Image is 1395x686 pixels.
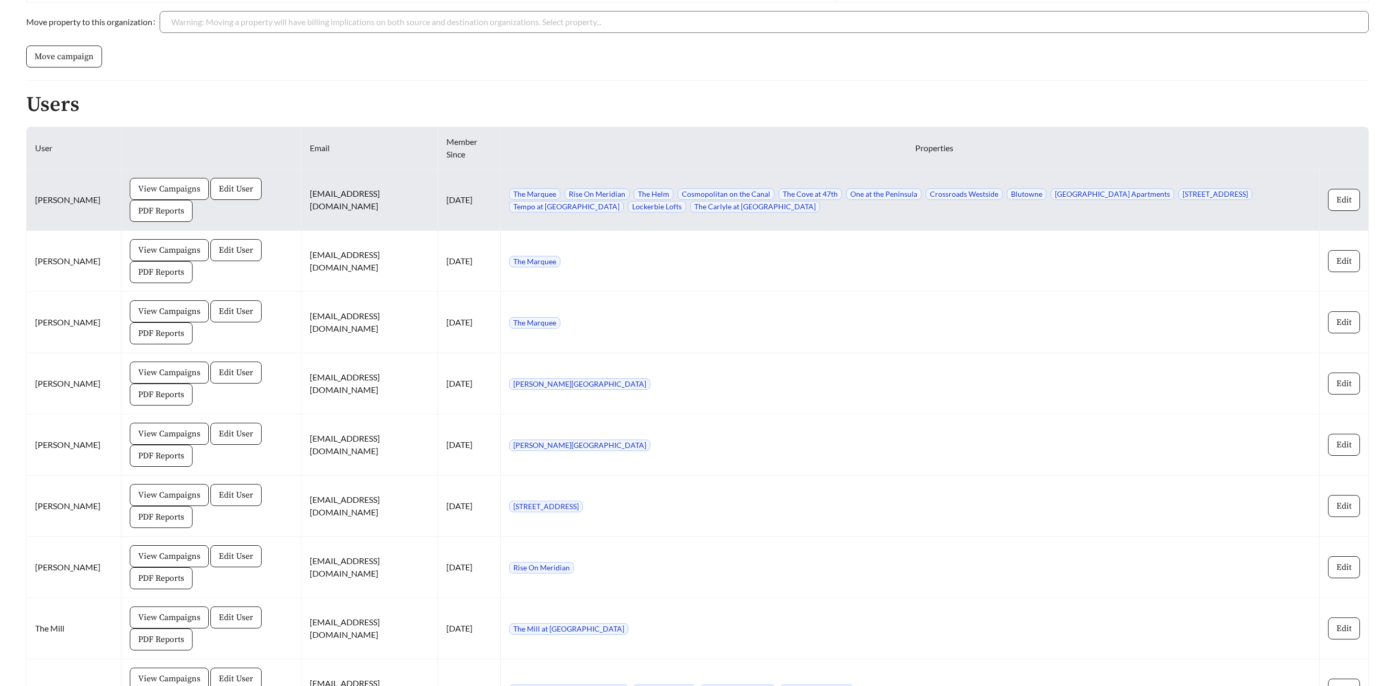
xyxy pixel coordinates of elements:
td: [DATE] [438,476,501,537]
button: PDF Reports [130,261,193,283]
span: Cosmopolitan on the Canal [678,188,774,200]
button: View Campaigns [130,423,209,445]
td: [DATE] [438,292,501,353]
span: View Campaigns [138,183,200,195]
td: The Mill [27,598,121,659]
td: [DATE] [438,170,501,231]
span: [PERSON_NAME][GEOGRAPHIC_DATA] [509,378,650,390]
a: Edit User [210,612,262,622]
span: View Campaigns [138,672,200,685]
span: Edit User [219,305,253,318]
td: [DATE] [438,598,501,659]
span: PDF Reports [138,327,184,340]
button: View Campaigns [130,484,209,506]
span: Edit [1336,438,1352,451]
span: View Campaigns [138,244,200,256]
span: PDF Reports [138,266,184,278]
td: [EMAIL_ADDRESS][DOMAIN_NAME] [301,476,438,537]
span: View Campaigns [138,366,200,379]
td: [EMAIL_ADDRESS][DOMAIN_NAME] [301,598,438,659]
span: The Helm [634,188,673,200]
span: The Carlyle at [GEOGRAPHIC_DATA] [690,201,820,212]
td: [PERSON_NAME] [27,170,121,231]
td: [DATE] [438,414,501,476]
span: Crossroads Westside [926,188,1003,200]
button: Edit [1328,250,1360,272]
a: Edit User [210,183,262,193]
button: Edit User [210,606,262,628]
td: [EMAIL_ADDRESS][DOMAIN_NAME] [301,170,438,231]
span: The Marquee [509,188,560,200]
span: Edit User [219,183,253,195]
span: Edit [1336,316,1352,329]
span: Edit [1336,194,1352,206]
span: [STREET_ADDRESS] [1178,188,1252,200]
span: View Campaigns [138,305,200,318]
button: Edit User [210,484,262,506]
span: PDF Reports [138,633,184,646]
span: Blutowne [1007,188,1047,200]
button: View Campaigns [130,239,209,261]
span: Rise On Meridian [509,562,574,573]
span: The Mill at [GEOGRAPHIC_DATA] [509,623,628,635]
span: The Marquee [509,256,560,267]
span: PDF Reports [138,388,184,401]
a: Edit User [210,489,262,499]
button: PDF Reports [130,384,193,406]
span: Edit [1336,622,1352,635]
a: View Campaigns [130,367,209,377]
a: View Campaigns [130,489,209,499]
span: Edit [1336,377,1352,390]
span: One at the Peninsula [846,188,921,200]
span: The Marquee [509,317,560,329]
td: [EMAIL_ADDRESS][DOMAIN_NAME] [301,231,438,292]
span: PDF Reports [138,449,184,462]
td: [DATE] [438,537,501,598]
span: Edit [1336,255,1352,267]
td: [PERSON_NAME] [27,476,121,537]
td: [PERSON_NAME] [27,292,121,353]
h2: Users [26,93,1369,116]
button: Edit User [210,239,262,261]
button: Edit [1328,495,1360,517]
td: [PERSON_NAME] [27,414,121,476]
button: View Campaigns [130,606,209,628]
button: Edit User [210,300,262,322]
a: View Campaigns [130,306,209,316]
td: [DATE] [438,353,501,414]
span: Tempo at [GEOGRAPHIC_DATA] [509,201,624,212]
td: [PERSON_NAME] [27,537,121,598]
a: View Campaigns [130,673,209,683]
span: [GEOGRAPHIC_DATA] Apartments [1051,188,1174,200]
a: View Campaigns [130,612,209,622]
th: Properties [501,127,1369,170]
span: Lockerbie Lofts [628,201,686,212]
span: Edit [1336,500,1352,512]
span: View Campaigns [138,428,200,440]
button: PDF Reports [130,445,193,467]
a: Edit User [210,306,262,316]
a: View Campaigns [130,428,209,438]
span: Edit User [219,366,253,379]
button: View Campaigns [130,178,209,200]
span: PDF Reports [138,572,184,584]
button: Edit User [210,362,262,384]
span: View Campaigns [138,611,200,624]
label: Move property to this organization [26,11,160,33]
span: Edit User [219,672,253,685]
button: Edit [1328,189,1360,211]
span: [PERSON_NAME][GEOGRAPHIC_DATA] [509,440,650,451]
button: Edit [1328,617,1360,639]
th: Email [301,127,438,170]
span: Edit User [219,489,253,501]
th: User [27,127,121,170]
a: View Campaigns [130,244,209,254]
a: Edit User [210,367,262,377]
span: Edit User [219,244,253,256]
button: PDF Reports [130,628,193,650]
td: [PERSON_NAME] [27,231,121,292]
a: View Campaigns [130,550,209,560]
a: Edit User [210,428,262,438]
button: Edit [1328,556,1360,578]
button: View Campaigns [130,300,209,322]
